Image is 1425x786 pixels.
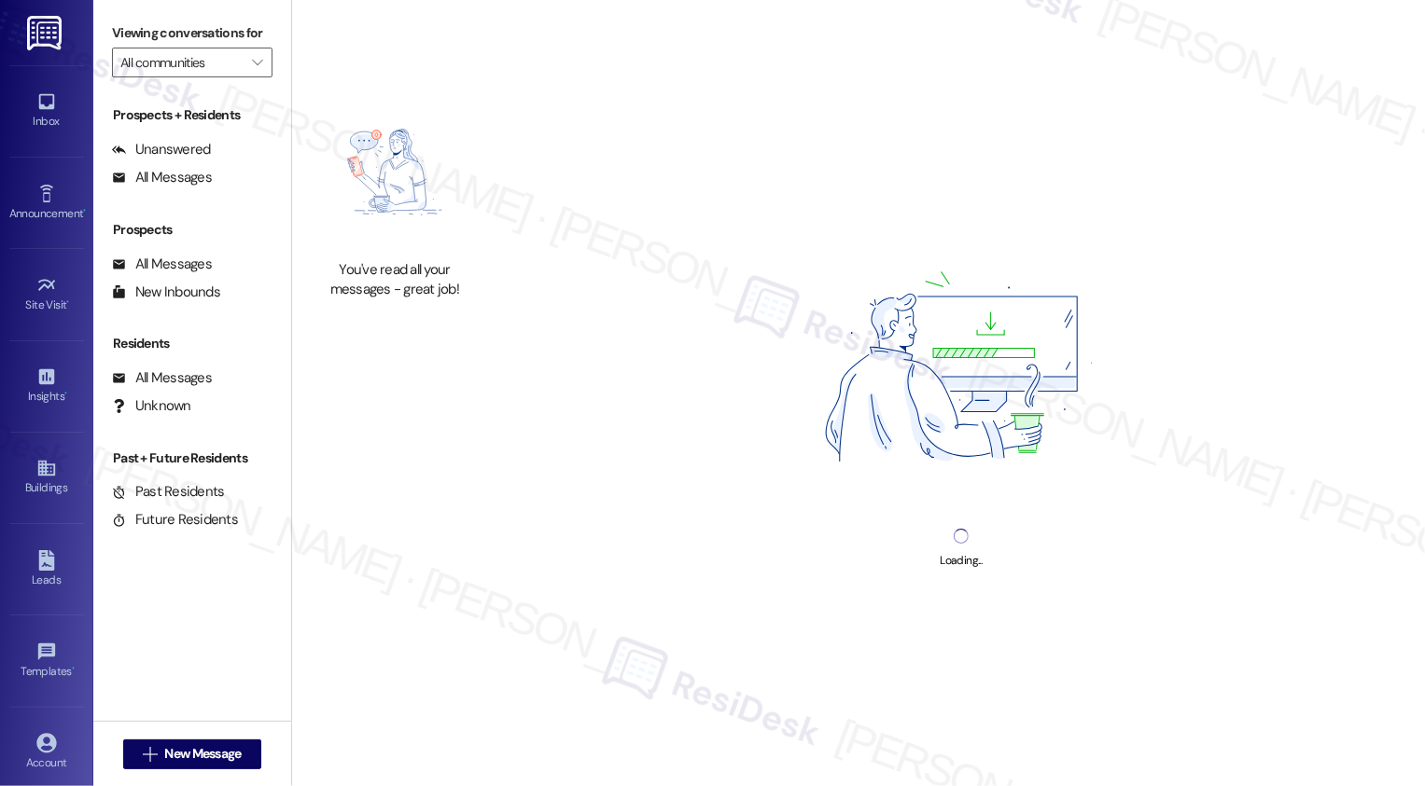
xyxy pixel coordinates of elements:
[9,361,84,411] a: Insights •
[112,19,272,48] label: Viewing conversations for
[93,220,291,240] div: Prospects
[940,551,982,571] div: Loading...
[93,334,291,353] div: Residents
[93,448,291,468] div: Past + Future Residents
[112,482,225,502] div: Past Residents
[143,747,157,762] i: 
[112,510,238,530] div: Future Residents
[120,48,243,77] input: All communities
[112,396,191,416] div: Unknown
[9,86,84,136] a: Inbox
[27,16,65,50] img: ResiDesk Logo
[64,387,67,400] span: •
[9,269,84,320] a: Site Visit •
[93,105,291,125] div: Prospects + Residents
[112,168,212,187] div: All Messages
[9,727,84,778] a: Account
[164,744,241,764] span: New Message
[112,283,220,302] div: New Inbounds
[313,260,477,300] div: You've read all your messages - great job!
[123,739,261,769] button: New Message
[252,55,262,70] i: 
[313,93,477,251] img: empty-state
[9,545,84,595] a: Leads
[83,204,86,217] span: •
[112,255,212,274] div: All Messages
[67,296,70,309] span: •
[112,140,211,159] div: Unanswered
[9,452,84,503] a: Buildings
[112,368,212,388] div: All Messages
[72,662,75,675] span: •
[9,636,84,686] a: Templates •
